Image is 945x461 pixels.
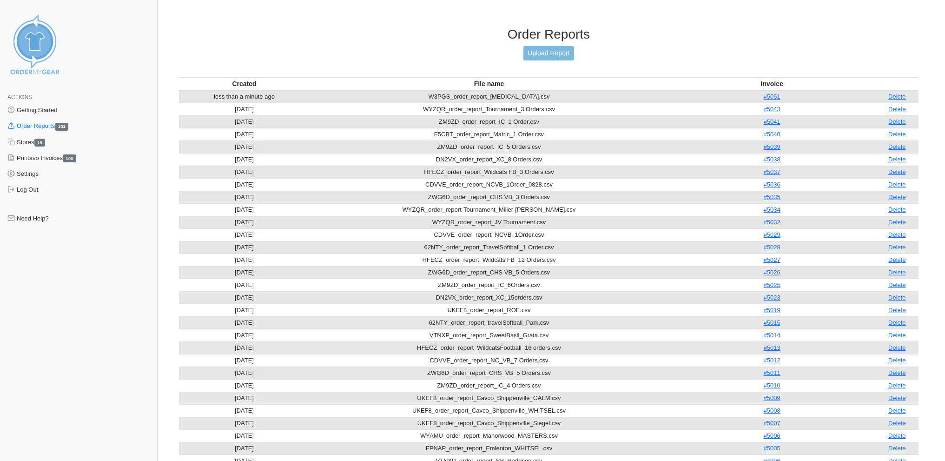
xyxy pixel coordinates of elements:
a: #5009 [764,394,780,401]
td: [DATE] [179,140,310,153]
td: WYAMU_order_report_Manorwood_MASTERS.csv [310,429,668,442]
td: HFECZ_order_report_Wildcats FB_12 Orders.csv [310,254,668,266]
a: #5007 [764,420,780,427]
td: ZWG6D_order_report_CHS VB_3 Orders.csv [310,191,668,203]
a: #5006 [764,432,780,439]
td: F5CBT_order_report_Matric_1 Order.csv [310,128,668,140]
a: #5028 [764,244,780,251]
a: #5038 [764,156,780,163]
h3: Order Reports [179,27,919,42]
a: #5023 [764,294,780,301]
td: UKEF8_order_report_Cavco_Shippenville_GALM.csv [310,392,668,404]
a: Delete [888,231,906,238]
a: Delete [888,344,906,351]
td: [DATE] [179,404,310,417]
a: Delete [888,156,906,163]
a: Delete [888,382,906,389]
td: [DATE] [179,103,310,115]
a: Delete [888,294,906,301]
td: DN2VX_order_report_XC_8 Orders.csv [310,153,668,166]
a: Delete [888,281,906,288]
td: [DATE] [179,166,310,178]
span: 18 [34,139,46,147]
a: #5013 [764,344,780,351]
a: #5012 [764,357,780,364]
td: [DATE] [179,178,310,191]
td: ZM9ZD_order_report_IC_6Orders.csv [310,279,668,291]
a: #5036 [764,181,780,188]
a: #5014 [764,332,780,339]
td: [DATE] [179,266,310,279]
a: Delete [888,219,906,226]
td: UKEF8_order_report_Cavco_Shippenville_WHITSEL.csv [310,404,668,417]
td: VTNXP_order_report_SweetBasil_Grata.csv [310,329,668,341]
a: #5051 [764,93,780,100]
a: Delete [888,307,906,314]
td: HFECZ_order_report_WildcatsFootball_16 orders.csv [310,341,668,354]
a: Delete [888,432,906,439]
td: [DATE] [179,216,310,228]
a: #5015 [764,319,780,326]
a: #5005 [764,445,780,452]
a: Delete [888,181,906,188]
a: Delete [888,131,906,138]
td: [DATE] [179,228,310,241]
span: Actions [7,94,32,100]
a: Delete [888,118,906,125]
td: CDVVE_order_report_NC_VB_7 Orders.csv [310,354,668,367]
a: Delete [888,206,906,213]
a: #5039 [764,143,780,150]
td: WYZQR_order_report_Tournament_3 Orders.csv [310,103,668,115]
a: #5040 [764,131,780,138]
a: #5010 [764,382,780,389]
a: Delete [888,256,906,263]
td: [DATE] [179,203,310,216]
td: ZM9ZD_order_report_IC_4 Orders.csv [310,379,668,392]
span: 100 [63,154,76,162]
a: #5043 [764,106,780,113]
td: ZWG6D_order_report_CHS VB_5 Orders.csv [310,266,668,279]
td: ZM9ZD_order_report_IC_5 Orders.csv [310,140,668,153]
td: UKEF8_order_report_ROE.csv [310,304,668,316]
td: WYZQR_order_report-Tournament_Miller-[PERSON_NAME].csv [310,203,668,216]
a: Delete [888,168,906,175]
a: #5025 [764,281,780,288]
a: #5032 [764,219,780,226]
td: FPNAP_order_report_Emlenton_WHITSEL.csv [310,442,668,454]
td: [DATE] [179,115,310,128]
a: Delete [888,357,906,364]
a: #5019 [764,307,780,314]
a: #5029 [764,231,780,238]
th: File name [310,77,668,90]
td: UKEF8_order_report_Cavco_Shippenville_Siegel.csv [310,417,668,429]
th: Invoice [668,77,876,90]
span: 101 [55,123,68,131]
td: DN2VX_order_report_XC_15orders.csv [310,291,668,304]
td: [DATE] [179,329,310,341]
a: #5027 [764,256,780,263]
td: [DATE] [179,191,310,203]
a: Delete [888,319,906,326]
td: [DATE] [179,442,310,454]
td: [DATE] [179,341,310,354]
td: [DATE] [179,153,310,166]
a: Delete [888,194,906,200]
td: [DATE] [179,279,310,291]
a: Delete [888,420,906,427]
th: Created [179,77,310,90]
a: Delete [888,394,906,401]
a: #5037 [764,168,780,175]
a: Delete [888,106,906,113]
td: W3PGS_order_report_[MEDICAL_DATA].csv [310,90,668,103]
a: Delete [888,407,906,414]
td: [DATE] [179,429,310,442]
a: Delete [888,445,906,452]
a: #5041 [764,118,780,125]
a: #5035 [764,194,780,200]
a: #5008 [764,407,780,414]
td: [DATE] [179,304,310,316]
a: Delete [888,244,906,251]
td: [DATE] [179,316,310,329]
a: Delete [888,332,906,339]
a: Upload Report [523,46,574,60]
